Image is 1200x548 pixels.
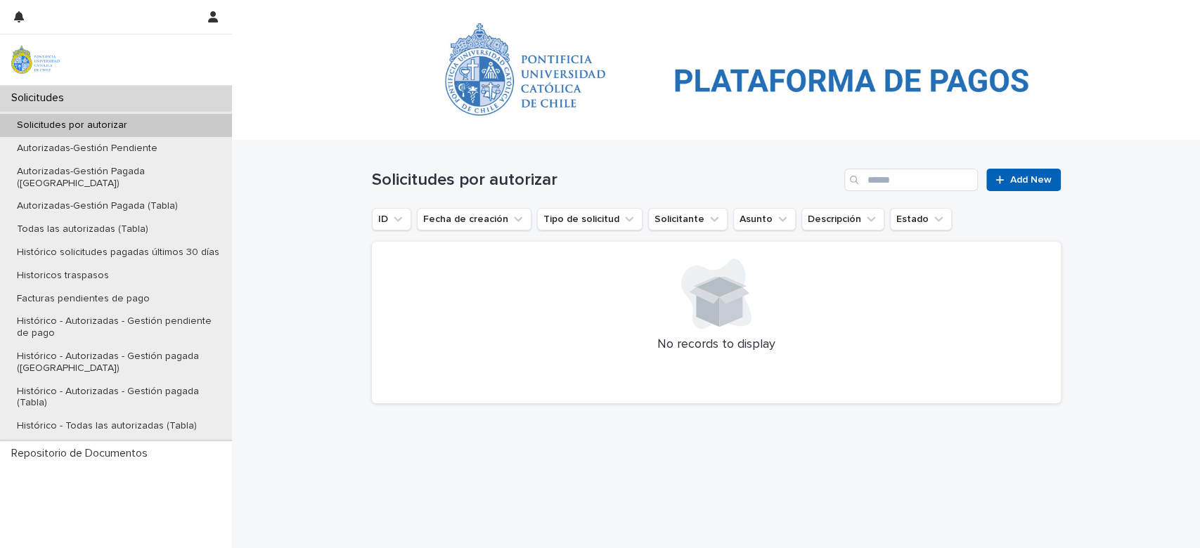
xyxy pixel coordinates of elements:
[537,208,643,230] button: Tipo de solicitud
[986,169,1060,191] a: Add New
[6,293,161,305] p: Facturas pendientes de pago
[733,208,796,230] button: Asunto
[801,208,884,230] button: Descripción
[372,3,422,19] a: Solicitudes
[1010,175,1052,185] span: Add New
[844,169,978,191] input: Search
[372,208,411,230] button: ID
[6,91,75,105] p: Solicitudes
[6,351,232,374] p: Histórico - Autorizadas - Gestión pagada ([GEOGRAPHIC_DATA])
[648,208,728,230] button: Solicitante
[417,208,531,230] button: Fecha de creación
[11,46,60,74] img: iqsleoUpQLaG7yz5l0jK
[6,200,189,212] p: Autorizadas-Gestión Pagada (Tabla)
[6,386,232,410] p: Histórico - Autorizadas - Gestión pagada (Tabla)
[372,170,839,190] h1: Solicitudes por autorizar
[890,208,952,230] button: Estado
[438,4,551,19] p: Solicitudes por autorizar
[6,166,232,190] p: Autorizadas-Gestión Pagada ([GEOGRAPHIC_DATA])
[6,447,159,460] p: Repositorio de Documentos
[6,119,138,131] p: Solicitudes por autorizar
[6,223,160,235] p: Todas las autorizadas (Tabla)
[6,143,169,155] p: Autorizadas-Gestión Pendiente
[389,337,1044,353] p: No records to display
[6,420,208,432] p: Histórico - Todas las autorizadas (Tabla)
[6,247,231,259] p: Histórico solicitudes pagadas últimos 30 días
[6,270,120,282] p: Historicos traspasos
[6,315,232,339] p: Histórico - Autorizadas - Gestión pendiente de pago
